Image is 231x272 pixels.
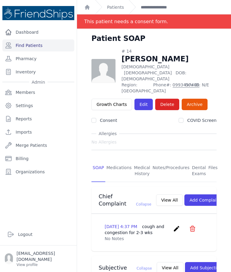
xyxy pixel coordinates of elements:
[122,64,217,82] p: [DEMOGRAPHIC_DATA]
[2,113,74,125] a: Reports
[5,228,72,240] a: Logout
[122,82,149,94] span: Region: [GEOGRAPHIC_DATA]
[2,86,74,98] a: Members
[2,153,74,165] a: Billing
[91,59,115,83] img: person-242608b1a05df3501eefc295dc1bc67a.jpg
[191,160,207,182] a: Dental Exams
[100,118,117,123] label: Consent
[184,194,226,206] button: Add Complaint
[173,225,180,232] i: create
[137,266,152,270] span: Collapse
[91,160,105,182] a: SOAP
[2,26,74,38] a: Dashboard
[84,14,168,29] div: This patient needs a consent form.
[134,99,153,110] a: Edit
[5,250,72,267] a: [EMAIL_ADDRESS][DOMAIN_NAME] View profile
[2,126,74,138] a: Imports
[187,118,217,123] label: COVID Screen
[122,48,217,54] div: # 14
[99,193,151,207] h3: Chief Complaint
[182,99,208,110] a: Archive
[105,160,133,182] a: Medications
[2,39,74,51] a: Find Patients
[156,194,183,206] button: View All
[173,228,182,233] a: create
[133,160,152,182] a: Medical History
[17,250,72,262] p: [EMAIL_ADDRESS][DOMAIN_NAME]
[29,79,48,85] span: Admin
[2,139,74,151] a: Merge Patients
[136,202,151,206] span: Collapse
[96,131,119,137] span: Allergies
[17,262,72,267] p: View profile
[91,160,217,182] nav: Tabs
[91,99,132,110] a: Growth Charts
[2,100,74,112] a: Settings
[2,6,74,20] img: Medical Missions EMR
[122,54,217,64] h1: [PERSON_NAME]
[2,166,74,178] a: Organizations
[105,224,171,236] p: [DATE] 4:37 PM
[91,139,117,145] span: No Allergies
[2,53,74,65] a: Pharmacy
[107,4,124,10] a: Patients
[151,160,191,182] a: Notes/Procedures
[77,14,231,29] div: Notification
[155,99,179,110] button: Delete
[153,82,181,94] span: Phone#:
[99,264,152,271] h3: Subjective
[105,236,203,242] p: No Notes
[124,70,172,75] span: [DEMOGRAPHIC_DATA]
[2,66,74,78] a: Inventory
[207,160,219,182] a: Files
[91,34,145,43] h1: Patient SOAP
[185,82,217,94] span: Gov ID: N/E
